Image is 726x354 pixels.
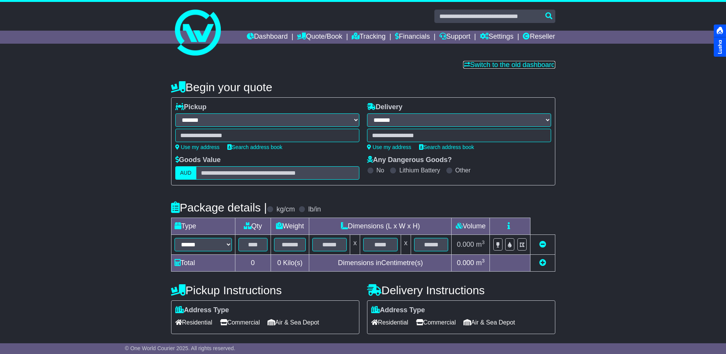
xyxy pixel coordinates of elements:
td: x [401,235,411,255]
td: Kilo(s) [271,255,309,272]
span: Commercial [416,316,456,328]
h4: Delivery Instructions [367,284,555,297]
td: Dimensions (L x W x H) [309,218,452,235]
span: m [476,259,485,267]
a: Switch to the old dashboard [463,61,555,69]
span: © One World Courier 2025. All rights reserved. [125,345,235,351]
label: No [377,167,384,174]
span: 0 [277,259,281,267]
h4: Package details | [171,201,267,214]
span: Commercial [220,316,260,328]
h4: Begin your quote [171,81,555,93]
a: Add new item [539,259,546,267]
td: Type [171,218,235,235]
label: Goods Value [175,156,221,164]
a: Quote/Book [297,31,342,44]
label: lb/in [308,205,321,214]
span: 0.000 [457,259,474,267]
td: Total [171,255,235,272]
span: Residential [371,316,408,328]
td: 0 [235,255,271,272]
a: Remove this item [539,241,546,248]
td: Dimensions in Centimetre(s) [309,255,452,272]
label: kg/cm [276,205,295,214]
a: Financials [395,31,430,44]
sup: 3 [482,239,485,245]
a: Dashboard [247,31,288,44]
a: Tracking [352,31,385,44]
span: Residential [175,316,212,328]
td: Weight [271,218,309,235]
span: 0.000 [457,241,474,248]
label: Lithium Battery [399,167,440,174]
a: Settings [480,31,514,44]
label: Pickup [175,103,207,111]
td: x [350,235,360,255]
label: Any Dangerous Goods? [367,156,452,164]
label: Address Type [371,306,425,315]
a: Use my address [367,144,411,150]
td: Volume [452,218,490,235]
a: Support [439,31,470,44]
label: Delivery [367,103,403,111]
label: AUD [175,166,197,180]
label: Address Type [175,306,229,315]
td: Qty [235,218,271,235]
span: Air & Sea Depot [268,316,319,328]
a: Search address book [419,144,474,150]
span: m [476,241,485,248]
a: Reseller [523,31,555,44]
sup: 3 [482,258,485,264]
label: Other [455,167,471,174]
a: Search address book [227,144,282,150]
h4: Pickup Instructions [171,284,359,297]
span: Air & Sea Depot [463,316,515,328]
a: Use my address [175,144,220,150]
